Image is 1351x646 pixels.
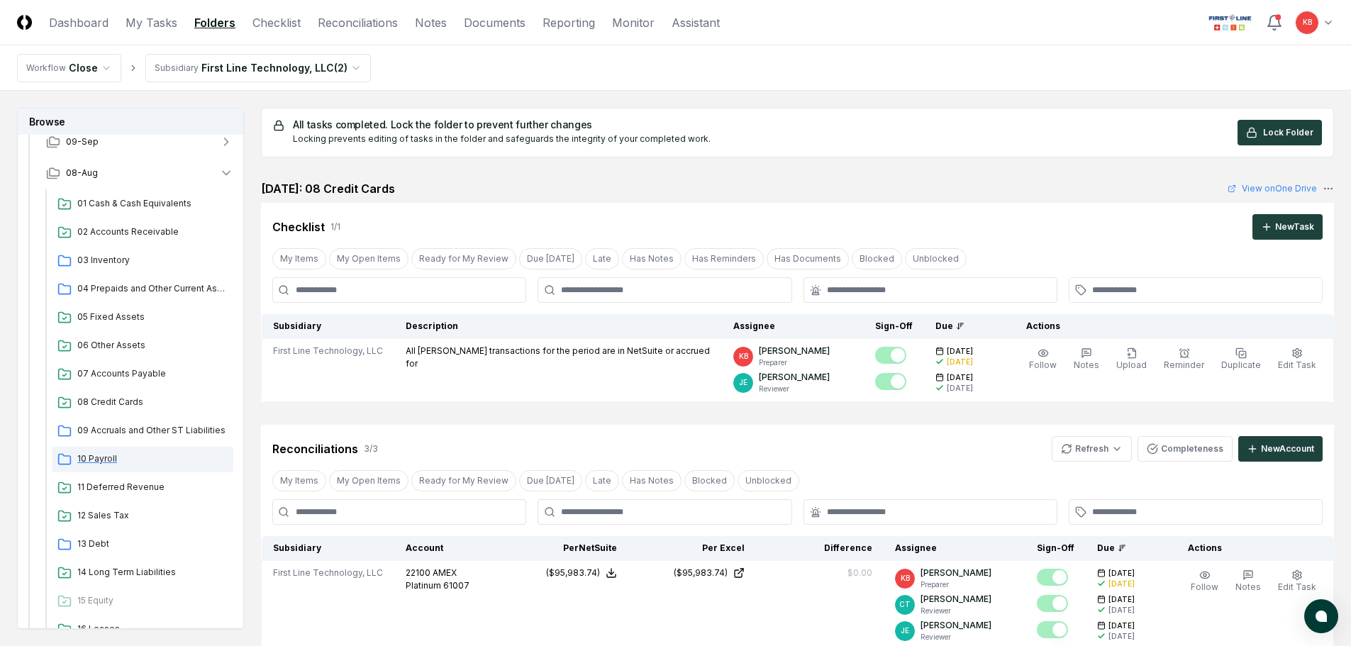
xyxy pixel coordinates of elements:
[901,625,909,636] span: JE
[52,532,233,557] a: 13 Debt
[126,14,177,31] a: My Tasks
[252,14,301,31] a: Checklist
[272,470,326,491] button: My Items
[66,167,98,179] span: 08-Aug
[1275,221,1314,233] div: New Task
[1074,360,1099,370] span: Notes
[921,632,991,642] p: Reviewer
[52,277,233,302] a: 04 Prepaids and Other Current Assets
[1097,542,1154,555] div: Due
[17,54,371,82] nav: breadcrumb
[1113,345,1150,374] button: Upload
[1233,567,1264,596] button: Notes
[921,619,991,632] p: [PERSON_NAME]
[1221,360,1261,370] span: Duplicate
[330,221,340,233] div: 1 / 1
[261,180,395,197] h2: [DATE]: 08 Credit Cards
[1206,11,1255,34] img: First Line Technology logo
[77,225,228,238] span: 02 Accounts Receivable
[519,470,582,491] button: Due Today
[411,248,516,269] button: Ready for My Review
[406,567,469,591] span: AMEX Platinum 61007
[52,560,233,586] a: 14 Long Term Liabilities
[1188,567,1221,596] button: Follow
[1015,320,1323,333] div: Actions
[1238,436,1323,462] button: NewAccount
[1108,579,1135,589] div: [DATE]
[884,536,1025,561] th: Assignee
[77,396,228,408] span: 08 Credit Cards
[293,120,711,130] h5: All tasks completed. Lock the folder to prevent further changes
[406,567,430,578] span: 22100
[501,536,628,561] th: Per NetSuite
[759,384,830,394] p: Reviewer
[35,126,245,157] button: 09-Sep
[519,248,582,269] button: Due Today
[52,305,233,330] a: 05 Fixed Assets
[852,248,902,269] button: Blocked
[905,248,967,269] button: Unblocked
[77,367,228,380] span: 07 Accounts Payable
[52,418,233,444] a: 09 Accruals and Other ST Liabilities
[947,346,973,357] span: [DATE]
[1116,360,1147,370] span: Upload
[759,357,830,368] p: Preparer
[1108,594,1135,605] span: [DATE]
[1026,345,1060,374] button: Follow
[52,191,233,217] a: 01 Cash & Cash Equivalents
[26,62,66,74] div: Workflow
[1164,360,1204,370] span: Reminder
[272,440,358,457] div: Reconciliations
[899,599,911,610] span: CT
[1025,536,1086,561] th: Sign-Off
[77,623,228,635] span: 16 Leases
[921,593,991,606] p: [PERSON_NAME]
[52,447,233,472] a: 10 Payroll
[847,567,872,579] div: $0.00
[739,351,748,362] span: KB
[756,536,884,561] th: Difference
[1052,436,1132,462] button: Refresh
[1294,10,1320,35] button: KB
[1275,567,1319,596] button: Edit Task
[77,594,228,607] span: 15 Equity
[921,579,991,590] p: Preparer
[77,282,228,295] span: 04 Prepaids and Other Current Assets
[1261,442,1314,455] div: New Account
[738,470,799,491] button: Unblocked
[546,567,617,579] button: ($95,983.74)
[77,538,228,550] span: 13 Debt
[77,566,228,579] span: 14 Long Term Liabilities
[49,14,109,31] a: Dashboard
[622,248,682,269] button: Has Notes
[415,14,447,31] a: Notes
[262,314,395,339] th: Subsidiary
[1108,631,1135,642] div: [DATE]
[672,14,720,31] a: Assistant
[394,314,722,339] th: Description
[739,377,747,388] span: JE
[77,339,228,352] span: 06 Other Assets
[1303,17,1312,28] span: KB
[272,248,326,269] button: My Items
[1108,568,1135,579] span: [DATE]
[52,475,233,501] a: 11 Deferred Revenue
[875,347,906,364] button: Mark complete
[767,248,849,269] button: Has Documents
[77,197,228,210] span: 01 Cash & Cash Equivalents
[77,424,228,437] span: 09 Accruals and Other ST Liabilities
[674,567,728,579] div: ($95,983.74)
[329,470,408,491] button: My Open Items
[77,254,228,267] span: 03 Inventory
[52,362,233,387] a: 07 Accounts Payable
[864,314,924,339] th: Sign-Off
[1252,214,1323,240] button: NewTask
[1238,120,1322,145] button: Lock Folder
[77,509,228,522] span: 12 Sales Tax
[52,617,233,642] a: 16 Leases
[1071,345,1102,374] button: Notes
[947,357,973,367] div: [DATE]
[411,470,516,491] button: Ready for My Review
[722,314,864,339] th: Assignee
[628,536,756,561] th: Per Excel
